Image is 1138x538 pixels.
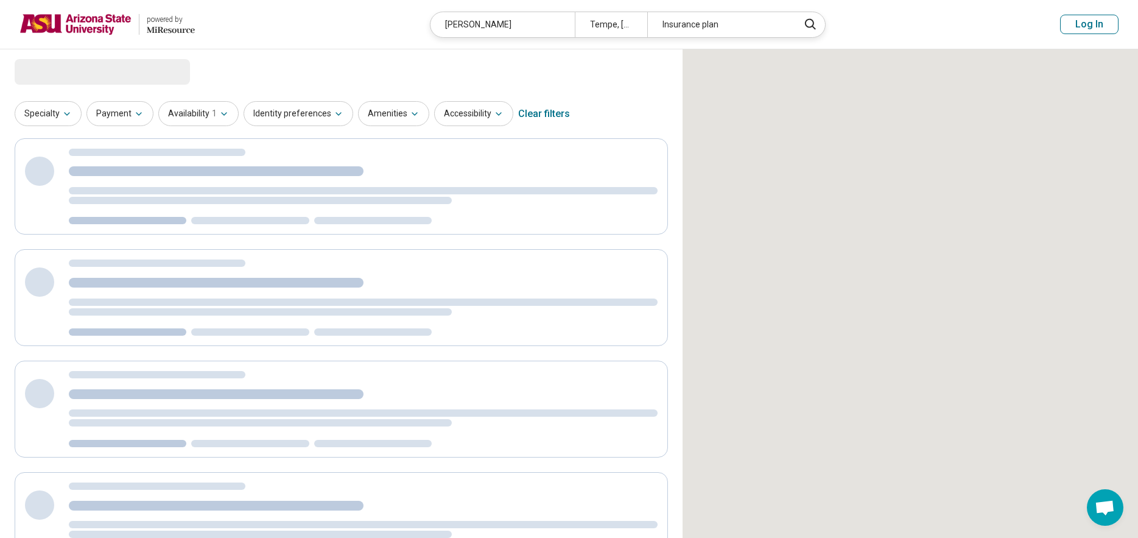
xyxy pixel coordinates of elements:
div: Insurance plan [647,12,792,37]
button: Amenities [358,101,429,126]
span: Loading... [15,59,117,83]
button: Identity preferences [244,101,353,126]
div: powered by [147,14,195,25]
div: [PERSON_NAME] [430,12,575,37]
button: Payment [86,101,153,126]
button: Accessibility [434,101,513,126]
img: Arizona State University [19,10,132,39]
button: Specialty [15,101,82,126]
a: Arizona State Universitypowered by [19,10,195,39]
div: Open chat [1087,489,1123,526]
div: Clear filters [518,99,570,129]
span: 1 [212,107,217,120]
button: Availability1 [158,101,239,126]
button: Log In [1060,15,1119,34]
div: Tempe, [GEOGRAPHIC_DATA] [575,12,647,37]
